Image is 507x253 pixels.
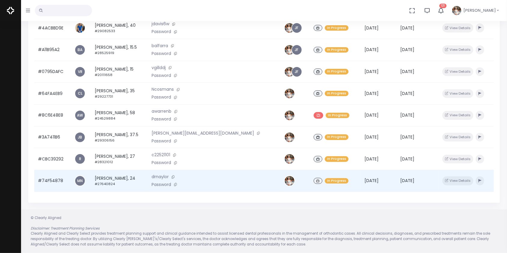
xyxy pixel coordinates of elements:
[152,43,277,49] p: balfarra
[442,176,473,185] button: View Details
[364,178,379,184] span: [DATE]
[91,61,148,83] td: [PERSON_NAME], 15
[95,94,113,99] small: #29227731
[34,148,71,170] td: #CBC39292
[364,90,379,96] span: [DATE]
[364,112,379,118] span: [DATE]
[152,116,277,123] p: Password
[152,152,277,158] p: c22521101
[326,113,349,118] span: In Progress
[442,45,473,54] button: View Details
[364,47,379,53] span: [DATE]
[75,133,85,142] a: JB
[292,23,302,33] a: JF
[91,148,148,170] td: [PERSON_NAME], 27
[75,176,85,186] a: MN
[400,178,414,184] span: [DATE]
[400,112,414,118] span: [DATE]
[463,8,496,14] span: [PERSON_NAME]
[400,134,414,140] span: [DATE]
[152,181,277,188] p: Password
[75,45,85,55] a: BA
[34,83,71,105] td: #64FA4EB9
[325,134,349,140] span: In Progress
[152,29,277,35] p: Password
[95,181,115,186] small: #27640824
[95,116,115,121] small: #24529884
[439,4,447,8] span: 121
[25,215,503,247] div: © Clearly Aligned Clearly Aligned and Clearly Select provides treatment planning support and clin...
[91,105,148,126] td: [PERSON_NAME], 58
[400,90,414,96] span: [DATE]
[442,155,473,163] button: View Details
[34,105,71,126] td: #8C6E48E8
[400,156,414,162] span: [DATE]
[325,178,349,184] span: In Progress
[95,160,113,164] small: #28321012
[152,72,277,79] p: Password
[364,25,379,31] span: [DATE]
[292,67,302,77] a: JF
[95,72,112,77] small: #20111658
[325,47,349,53] span: In Progress
[34,39,71,61] td: #A11B95A2
[75,111,85,120] a: AW
[152,86,277,93] p: Ncosmans
[152,174,277,180] p: drnaylor
[152,160,277,166] p: Password
[325,25,349,31] span: In Progress
[34,170,71,192] td: #74F54878
[400,25,414,31] span: [DATE]
[364,134,379,140] span: [DATE]
[325,91,349,96] span: In Progress
[325,69,349,75] span: In Progress
[152,138,277,145] p: Password
[400,69,414,75] span: [DATE]
[400,47,414,53] span: [DATE]
[442,111,473,120] button: View Details
[152,130,277,137] p: [PERSON_NAME][EMAIL_ADDRESS][DOMAIN_NAME]
[34,126,71,148] td: #3A7411B6
[34,17,71,39] td: #4ACBBD9E
[364,156,379,162] span: [DATE]
[75,89,85,98] a: CL
[91,126,148,148] td: [PERSON_NAME], 37.5
[442,67,473,76] button: View Details
[152,108,277,115] p: awarrenb
[75,154,85,164] a: R
[152,94,277,101] p: Password
[292,45,302,55] a: JF
[34,61,71,83] td: #0795DAFC
[91,17,148,39] td: [PERSON_NAME], 40
[95,138,115,143] small: #29306156
[95,50,114,55] small: #28525919
[442,133,473,142] button: View Details
[91,83,148,105] td: [PERSON_NAME], 35
[442,23,473,32] button: View Details
[152,21,277,27] p: jdavis6w
[91,39,148,61] td: [PERSON_NAME], 15.5
[31,226,100,231] em: Disclaimer: Treatment Planning Services
[75,67,85,77] a: VR
[7,4,14,17] img: Logo Horizontal
[325,156,349,162] span: In Progress
[451,5,462,16] img: Header Avatar
[152,50,277,57] p: Password
[442,89,473,98] button: View Details
[364,69,379,75] span: [DATE]
[95,29,115,33] small: #29082533
[91,170,148,192] td: [PERSON_NAME], 24
[152,65,277,71] p: vgillddj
